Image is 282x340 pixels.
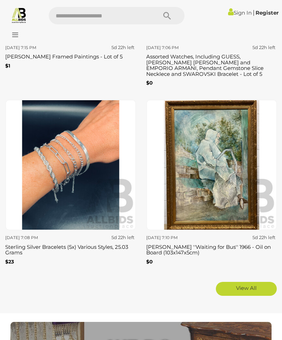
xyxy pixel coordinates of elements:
h3: [PERSON_NAME] ''Waiting for Bus'' 1966 - Oil on Board (103x147x5cm) [146,243,277,256]
strong: 5d 22h left [252,235,275,240]
h3: [PERSON_NAME] Framed Paintings - Lot of 5 [5,52,136,60]
a: [DATE] 7:10 PM 5d 22h left [PERSON_NAME] ''Waiting for Bus'' 1966 - Oil on Board (103x147x5cm) $0 [146,100,277,273]
div: [DATE] 7:08 PM [5,234,68,242]
img: Roger Akinin ''Waiting for Bus'' 1966 - Oil on Board (103x147x5cm) [147,100,277,230]
span: | [253,9,254,16]
h3: Sterling Silver Bracelets (5x) Various Styles, 25.03 Grams [5,243,136,256]
a: [DATE] 7:08 PM 5d 22h left Sterling Silver Bracelets (5x) Various Styles, 25.03 Grams $23 [5,100,136,273]
strong: 5d 22h left [111,45,134,50]
a: View All [216,282,277,296]
b: $0 [146,80,153,86]
b: $1 [5,63,10,69]
a: Register [256,9,279,16]
div: [DATE] 7:06 PM [146,44,209,52]
h3: Assorted Watches, Including GUESS, [PERSON_NAME] [PERSON_NAME] and EMPORIO ARMANI, Pendant Gemsto... [146,52,277,77]
strong: 5d 22h left [111,235,134,240]
img: Allbids.com.au [11,7,27,23]
b: $0 [146,259,153,265]
div: [DATE] 7:15 PM [5,44,68,52]
a: Sign In [228,9,252,16]
button: Search [150,7,185,24]
div: [DATE] 7:10 PM [146,234,209,242]
img: Sterling Silver Bracelets (5x) Various Styles, 25.03 Grams [6,100,136,230]
strong: 5d 22h left [252,45,275,50]
b: $23 [5,259,14,265]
